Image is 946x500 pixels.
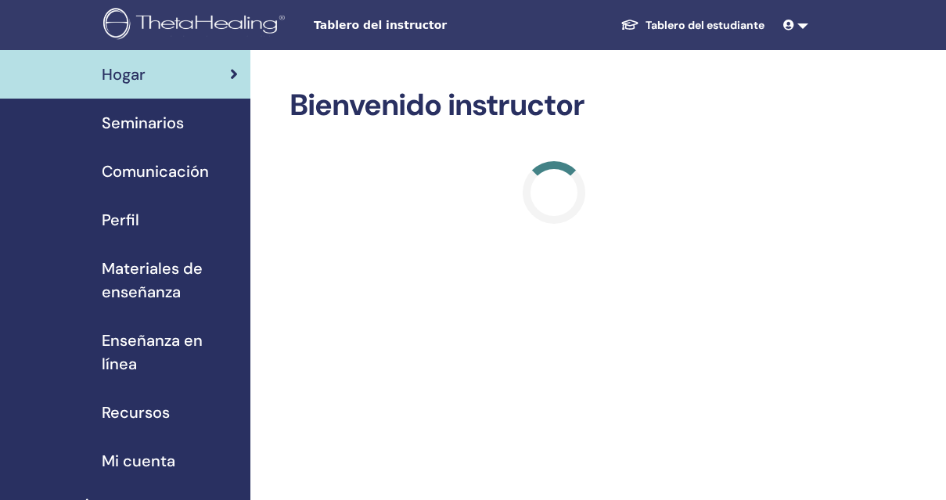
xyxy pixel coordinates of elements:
[102,257,238,304] span: Materiales de enseñanza
[103,8,290,43] img: logo.png
[314,17,549,34] span: Tablero del instructor
[102,63,146,86] span: Hogar
[102,111,184,135] span: Seminarios
[290,88,819,124] h2: Bienvenido instructor
[102,329,238,376] span: Enseñanza en línea
[102,160,209,183] span: Comunicación
[620,18,639,31] img: graduation-cap-white.svg
[102,401,170,424] span: Recursos
[608,11,777,40] a: Tablero del estudiante
[102,449,175,473] span: Mi cuenta
[102,208,139,232] span: Perfil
